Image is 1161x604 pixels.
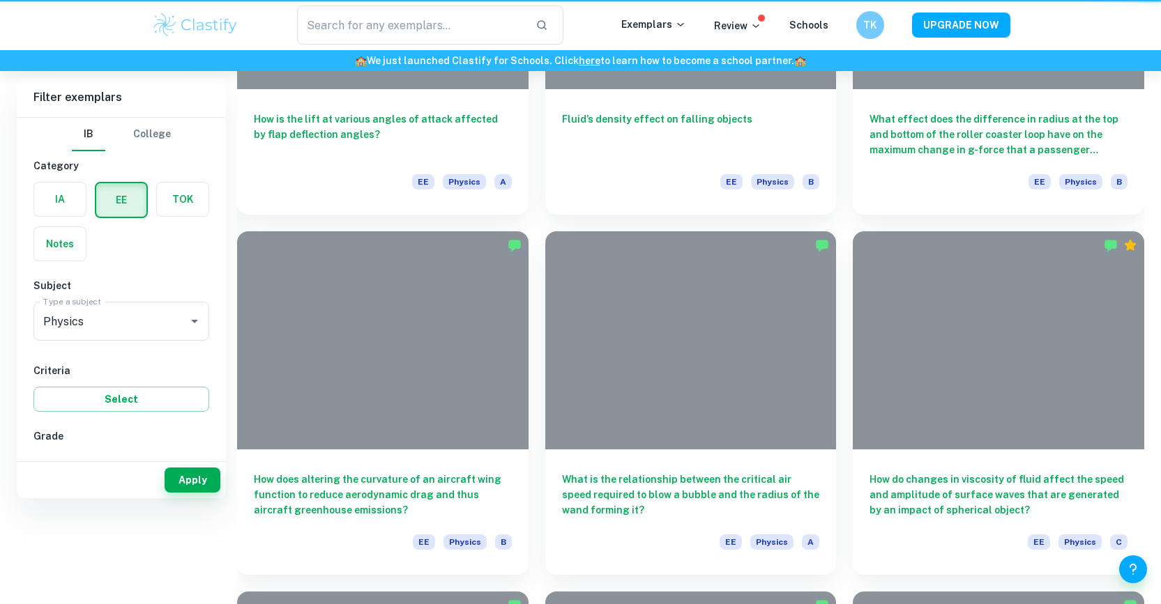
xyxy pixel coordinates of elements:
[72,118,171,151] div: Filter type choice
[185,311,204,331] button: Open
[33,158,209,173] h6: Category
[751,174,794,189] span: Physics
[72,118,105,151] button: IB
[254,472,512,518] h6: How does altering the curvature of an aircraft wing function to reduce aerodynamic drag and thus ...
[856,11,884,39] button: TK
[412,174,434,189] span: EE
[237,231,529,575] a: How does altering the curvature of an aircraft wing function to reduce aerodynamic drag and thus ...
[151,11,240,39] img: Clastify logo
[1119,555,1147,583] button: Help and Feedback
[1123,238,1137,252] div: Premium
[789,20,828,31] a: Schools
[794,55,806,66] span: 🏫
[494,174,512,189] span: A
[34,183,86,216] button: IA
[495,534,512,550] span: B
[579,55,600,66] a: here
[853,231,1144,575] a: How do changes in viscosity of fluid affect the speed and amplitude of surface waves that are gen...
[34,227,86,261] button: Notes
[802,534,819,550] span: A
[355,55,367,66] span: 🏫
[870,111,1128,157] h6: What effect does the difference in radius at the top and bottom of the roller coaster loop have o...
[621,17,686,32] p: Exemplars
[545,231,837,575] a: What is the relationship between the critical air speed required to blow a bubble and the radius ...
[720,534,742,550] span: EE
[562,472,820,518] h6: What is the relationship between the critical air speed required to blow a bubble and the radius ...
[1110,534,1128,550] span: C
[33,387,209,412] button: Select
[1058,534,1102,550] span: Physics
[1111,174,1128,189] span: B
[43,295,101,307] label: Type a subject
[1104,238,1118,252] img: Marked
[297,6,525,45] input: Search for any exemplars...
[870,472,1128,518] h6: How do changes in viscosity of fluid affect the speed and amplitude of surface waves that are gen...
[17,78,226,117] h6: Filter exemplars
[33,428,209,444] h6: Grade
[720,174,743,189] span: EE
[157,183,208,216] button: TOK
[508,238,522,252] img: Marked
[912,13,1010,38] button: UPGRADE NOW
[443,174,486,189] span: Physics
[443,534,487,550] span: Physics
[803,174,819,189] span: B
[96,183,146,217] button: EE
[562,111,820,157] h6: Fluid’s density effect on falling objects
[1029,174,1051,189] span: EE
[3,53,1158,68] h6: We just launched Clastify for Schools. Click to learn how to become a school partner.
[254,111,512,157] h6: How is the lift at various angles of attack affected by flap deflection angles?
[1059,174,1102,189] span: Physics
[714,18,761,33] p: Review
[413,534,435,550] span: EE
[862,17,878,33] h6: TK
[33,278,209,293] h6: Subject
[1028,534,1050,550] span: EE
[815,238,829,252] img: Marked
[750,534,794,550] span: Physics
[133,118,171,151] button: College
[33,363,209,378] h6: Criteria
[165,467,220,493] button: Apply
